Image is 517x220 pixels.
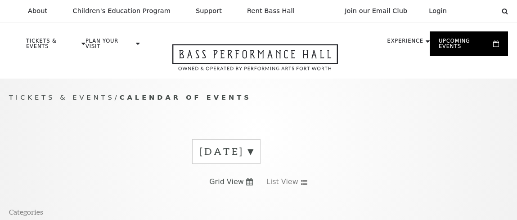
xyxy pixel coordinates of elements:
p: Plan Your Visit [85,39,134,54]
p: / [9,92,508,103]
span: Calendar of Events [120,93,252,101]
p: Children's Education Program [72,7,171,15]
span: Tickets & Events [9,93,115,101]
p: Experience [387,39,423,48]
p: Support [196,7,222,15]
p: Tickets & Events [26,39,79,54]
p: About [28,7,47,15]
span: List View [266,177,298,187]
p: Categories [9,207,43,216]
span: Grid View [209,177,244,187]
select: Select: [461,7,493,15]
label: [DATE] [200,145,253,158]
p: Upcoming Events [439,39,491,54]
p: Rent Bass Hall [247,7,295,15]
